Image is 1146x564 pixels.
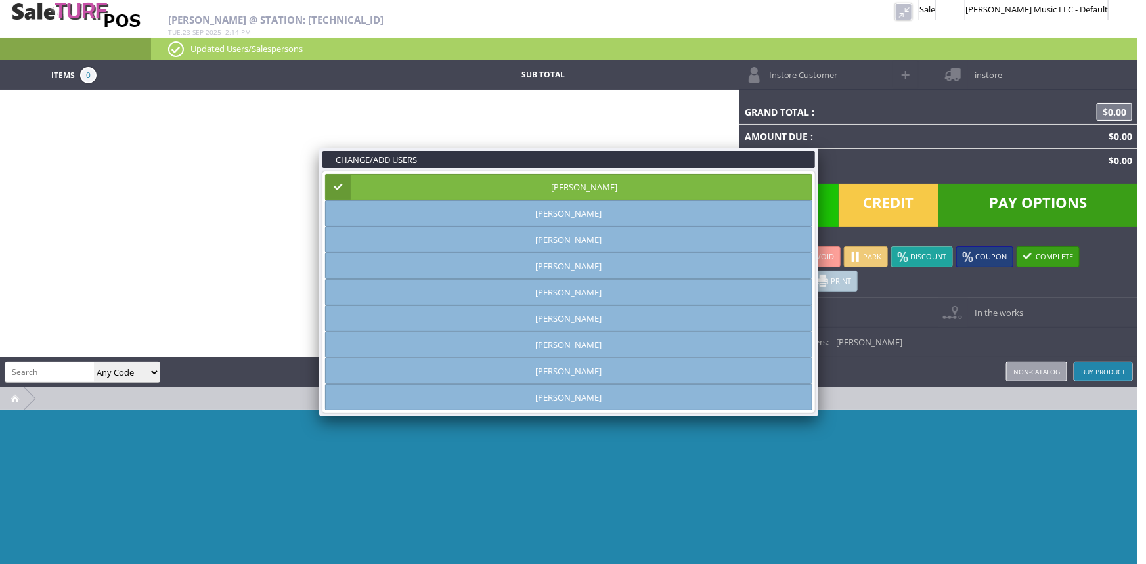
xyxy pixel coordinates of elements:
[325,384,812,410] a: [PERSON_NAME]
[325,227,812,253] a: [PERSON_NAME]
[325,253,812,279] a: [PERSON_NAME]
[806,136,830,160] a: Close
[325,174,812,200] a: [PERSON_NAME]
[325,332,812,358] a: [PERSON_NAME]
[325,200,812,227] a: [PERSON_NAME]
[325,358,812,384] a: [PERSON_NAME]
[322,151,815,168] h3: CHANGE/ADD USERS
[325,279,812,305] a: [PERSON_NAME]
[325,305,812,332] a: [PERSON_NAME]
